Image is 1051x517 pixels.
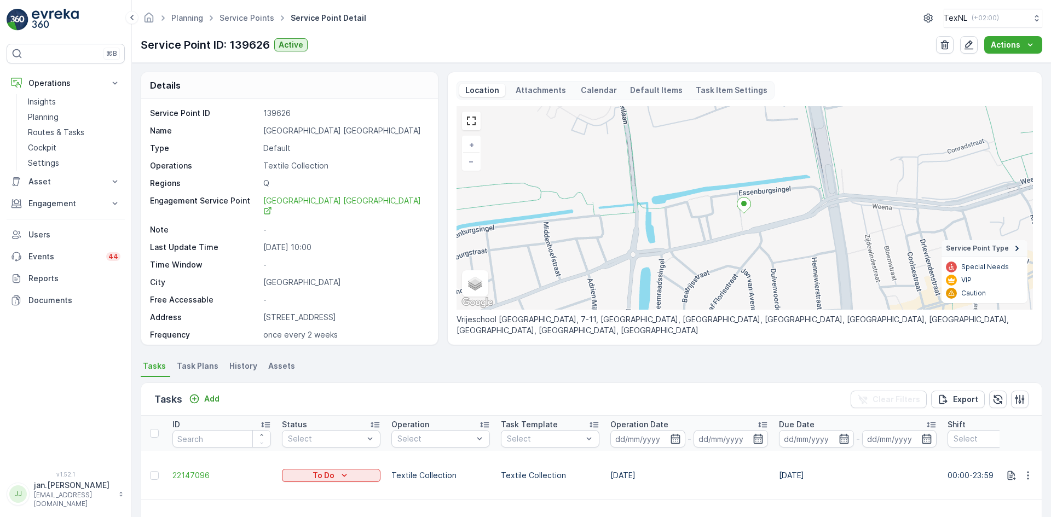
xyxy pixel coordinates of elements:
[263,108,426,119] p: 139626
[143,16,155,25] a: Homepage
[150,125,259,136] p: Name
[463,113,480,129] a: View Fullscreen
[172,470,271,481] a: 22147096
[150,79,181,92] p: Details
[694,430,769,448] input: dd/mm/yyyy
[282,469,380,482] button: To Do
[28,112,59,123] p: Planning
[24,125,125,140] a: Routes & Tasks
[7,72,125,94] button: Operations
[463,137,480,153] a: Zoom In
[463,153,480,170] a: Zoom Out
[610,419,668,430] p: Operation Date
[501,419,558,430] p: Task Template
[28,229,120,240] p: Users
[24,155,125,171] a: Settings
[263,224,426,235] p: -
[948,419,966,430] p: Shift
[263,178,426,189] p: Q
[263,329,426,340] p: once every 2 weeks
[150,312,259,323] p: Address
[34,491,113,508] p: [EMAIL_ADDRESS][DOMAIN_NAME]
[172,419,180,430] p: ID
[288,433,363,444] p: Select
[263,143,426,154] p: Default
[204,393,220,404] p: Add
[862,430,937,448] input: dd/mm/yyyy
[961,289,986,298] p: Caution
[630,85,683,96] p: Default Items
[779,430,854,448] input: dd/mm/yyyy
[931,391,985,408] button: Export
[961,263,1009,271] p: Special Needs
[263,294,426,305] p: -
[605,451,773,500] td: [DATE]
[688,432,691,445] p: -
[7,193,125,214] button: Engagement
[28,142,56,153] p: Cockpit
[154,392,182,407] p: Tasks
[7,480,125,508] button: JJjan.[PERSON_NAME][EMAIL_ADDRESS][DOMAIN_NAME]
[946,244,1009,253] span: Service Point Type
[28,127,84,138] p: Routes & Tasks
[7,471,125,478] span: v 1.52.1
[150,143,259,154] p: Type
[7,9,28,31] img: logo
[263,242,426,253] p: [DATE] 10:00
[457,314,1033,336] p: Vrijeschool [GEOGRAPHIC_DATA], 7-11, [GEOGRAPHIC_DATA], [GEOGRAPHIC_DATA], [GEOGRAPHIC_DATA], [GE...
[873,394,920,405] p: Clear Filters
[150,294,259,305] p: Free Accessable
[851,391,927,408] button: Clear Filters
[150,242,259,253] p: Last Update Time
[953,394,978,405] p: Export
[469,156,474,166] span: −
[171,13,203,22] a: Planning
[391,419,429,430] p: Operation
[7,268,125,289] a: Reports
[961,276,972,284] p: VIP
[288,13,368,24] span: Service Point Detail
[984,36,1042,54] button: Actions
[24,109,125,125] a: Planning
[220,13,274,22] a: Service Points
[263,160,426,171] p: Textile Collection
[972,14,999,22] p: ( +02:00 )
[7,224,125,246] a: Users
[34,480,113,491] p: jan.[PERSON_NAME]
[469,140,474,149] span: +
[263,195,426,218] a: Vrije School Rotterdam West
[514,85,568,96] p: Attachments
[184,392,224,405] button: Add
[263,259,426,270] p: -
[150,195,259,218] p: Engagement Service Point
[141,37,270,53] p: Service Point ID: 139626
[28,176,103,187] p: Asset
[24,140,125,155] a: Cockpit
[581,85,617,96] p: Calendar
[263,196,421,217] span: [GEOGRAPHIC_DATA] [GEOGRAPHIC_DATA]
[391,470,490,481] p: Textile Collection
[28,198,103,209] p: Engagement
[150,259,259,270] p: Time Window
[24,94,125,109] a: Insights
[944,9,1042,27] button: TexNL(+02:00)
[150,178,259,189] p: Regions
[397,433,473,444] p: Select
[28,96,56,107] p: Insights
[9,485,27,503] div: JJ
[172,430,271,448] input: Search
[263,312,426,323] p: [STREET_ADDRESS]
[28,251,100,262] p: Events
[150,277,259,288] p: City
[696,85,767,96] p: Task Item Settings
[143,361,166,371] span: Tasks
[106,49,117,58] p: ⌘B
[313,470,334,481] p: To Do
[229,361,257,371] span: History
[7,171,125,193] button: Asset
[991,39,1020,50] p: Actions
[459,295,495,310] img: Google
[773,451,942,500] td: [DATE]
[944,13,967,24] p: TexNL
